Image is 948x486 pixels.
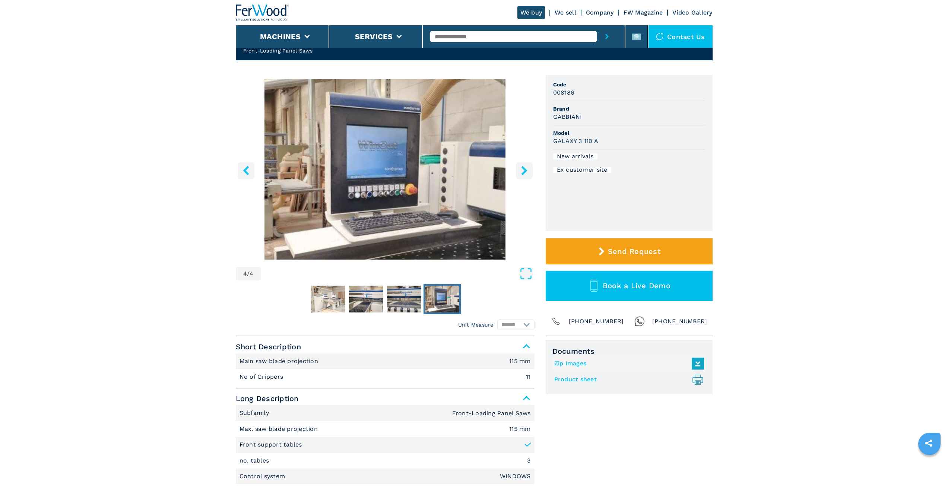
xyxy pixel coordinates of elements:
[236,79,535,260] div: Go to Slide 4
[236,340,535,353] span: Short Description
[546,238,713,264] button: Send Request
[916,452,942,480] iframe: Chat
[236,392,535,405] span: Long Description
[517,6,545,19] a: We buy
[634,316,645,327] img: Whatsapp
[555,9,576,16] a: We sell
[603,281,670,290] span: Book a Live Demo
[387,286,421,312] img: 69f861a5b2aaa7f728b0a4488b45f1fb
[553,129,705,137] span: Model
[652,316,707,327] span: [PHONE_NUMBER]
[552,347,706,356] span: Documents
[425,286,459,312] img: e695465fe0975eaab5529563c5a464bf
[597,25,617,48] button: submit-button
[311,286,345,312] img: d51dfa81936120158940f73331bc59a8
[386,284,423,314] button: Go to Slide 3
[551,316,561,327] img: Phone
[236,284,535,314] nav: Thumbnail Navigation
[553,167,611,173] div: Ex customer site
[527,458,530,464] em: 3
[236,4,289,21] img: Ferwood
[553,105,705,112] span: Brand
[424,284,461,314] button: Go to Slide 4
[608,247,660,256] span: Send Request
[260,32,301,41] button: Machines
[263,267,532,280] button: Open Fullscreen
[509,426,531,432] em: 115 mm
[500,473,531,479] em: WINDOWS
[656,33,663,40] img: Contact us
[236,353,535,385] div: Short Description
[624,9,663,16] a: FW Magazine
[348,284,385,314] button: Go to Slide 2
[553,88,575,97] h3: 008186
[240,457,271,465] p: no. tables
[553,137,599,145] h3: GALAXY 3 110 A
[553,112,582,121] h3: GABBIANI
[553,153,597,159] div: New arrivals
[243,47,372,54] h2: Front-Loading Panel Saws
[240,472,287,480] p: Control system
[649,25,713,48] div: Contact us
[553,81,705,88] span: Code
[526,374,531,380] em: 11
[452,410,531,416] em: Front-Loading Panel Saws
[672,9,712,16] a: Video Gallery
[247,271,250,277] span: /
[250,271,253,277] span: 4
[586,9,614,16] a: Company
[238,162,254,179] button: left-button
[355,32,393,41] button: Services
[509,358,531,364] em: 115 mm
[554,374,700,386] a: Product sheet
[240,373,285,381] p: No of Grippers
[240,409,271,417] p: Subfamily
[240,425,320,433] p: Max. saw blade projection
[516,162,533,179] button: right-button
[236,79,535,260] img: Front-Loading Panel Saws GABBIANI GALAXY 3 110 A
[349,286,383,312] img: c7fa64f6fa5d96735c2dbdda7fcb2996
[546,271,713,301] button: Book a Live Demo
[554,358,700,370] a: Zip Images
[569,316,624,327] span: [PHONE_NUMBER]
[240,357,320,365] p: Main saw blade projection
[919,434,938,452] a: sharethis
[310,284,347,314] button: Go to Slide 1
[243,271,247,277] span: 4
[458,321,494,328] em: Unit Measure
[240,441,302,449] p: Front support tables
